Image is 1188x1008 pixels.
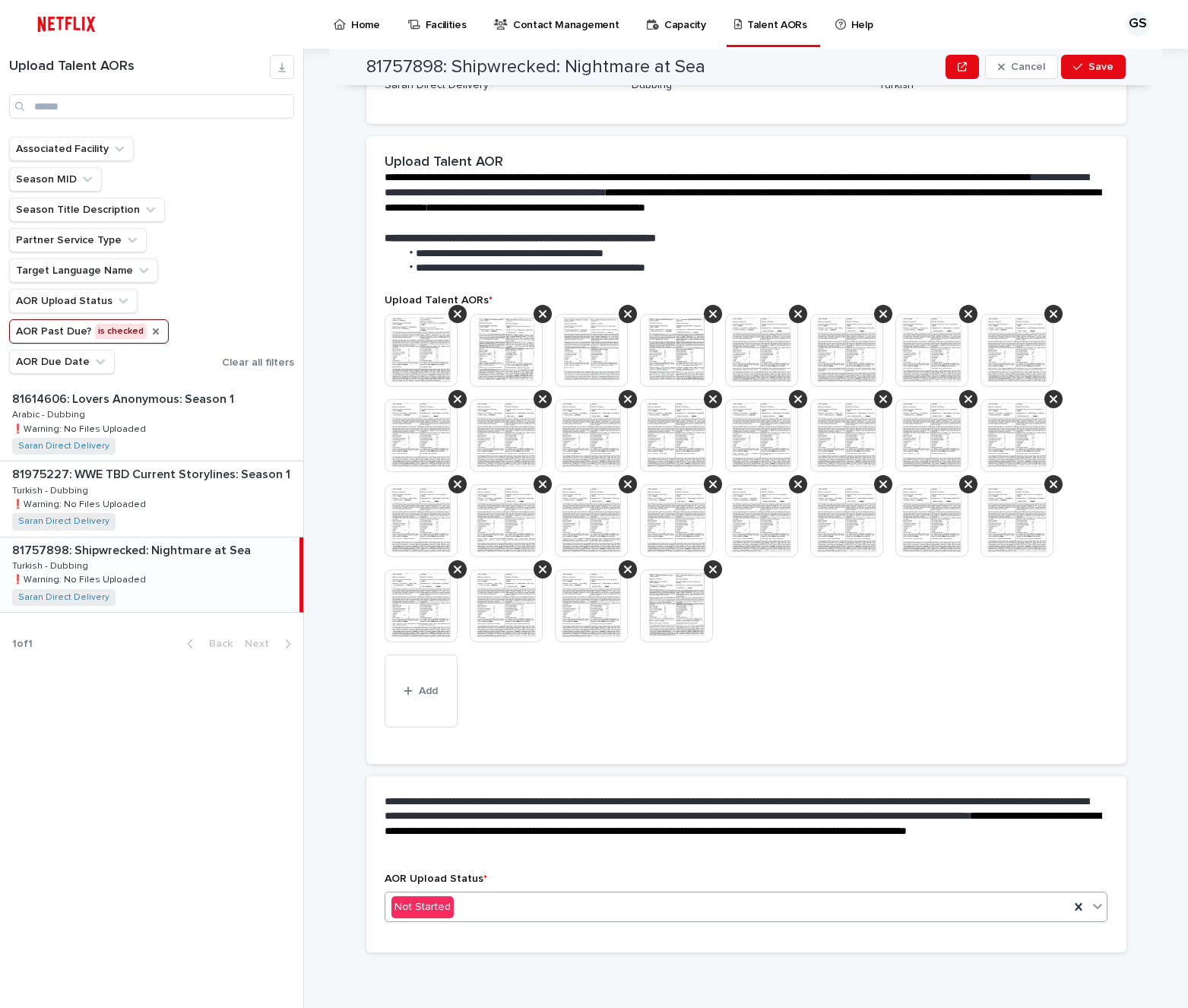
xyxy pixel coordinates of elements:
[9,258,158,283] button: Target Language Name
[385,655,458,727] button: Add
[9,167,102,192] button: Season MID
[18,592,109,603] a: Saran Direct Delivery
[12,483,91,496] p: Turkish - Dubbing
[391,896,454,918] div: Not Started
[1011,62,1045,72] span: Cancel
[1088,62,1114,72] span: Save
[12,464,293,482] p: 81975227: WWE TBD Current Storylines: Season 1
[366,56,705,78] h2: 81757898: Shipwrecked: Nightmare at Sea
[9,228,147,252] button: Partner Service Type
[385,154,503,171] h2: Upload Talent AOR
[385,873,487,884] span: AOR Upload Status
[30,9,103,40] img: ifQbXi3ZQGMSEF7WDB7W
[12,572,149,585] p: ❗️Warning: No Files Uploaded
[175,637,239,651] button: Back
[9,94,294,119] input: Search
[9,289,138,313] button: AOR Upload Status
[12,558,91,572] p: Turkish - Dubbing
[879,78,1107,94] p: Turkish
[239,637,303,651] button: Next
[200,639,233,649] span: Back
[1061,55,1126,79] button: Save
[12,421,149,435] p: ❗️Warning: No Files Uploaded
[9,59,270,75] h1: Upload Talent AORs
[1126,12,1150,36] div: GS
[419,686,438,696] span: Add
[12,496,149,510] p: ❗️Warning: No Files Uploaded
[12,407,88,420] p: Arabic - Dubbing
[985,55,1058,79] button: Cancel
[18,516,109,527] a: Saran Direct Delivery
[385,78,613,94] p: Saran Direct Delivery
[12,389,237,407] p: 81614606: Lovers Anonymous: Season 1
[222,357,294,368] span: Clear all filters
[9,350,115,374] button: AOR Due Date
[18,441,109,452] a: Saran Direct Delivery
[12,540,254,558] p: 81757898: Shipwrecked: Nightmare at Sea
[632,78,860,94] p: Dubbing
[9,137,134,161] button: Associated Facility
[9,319,169,344] button: AOR Past Due?
[385,295,493,306] span: Upload Talent AORs
[216,351,294,374] button: Clear all filters
[9,198,165,222] button: Season Title Description
[245,639,278,649] span: Next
